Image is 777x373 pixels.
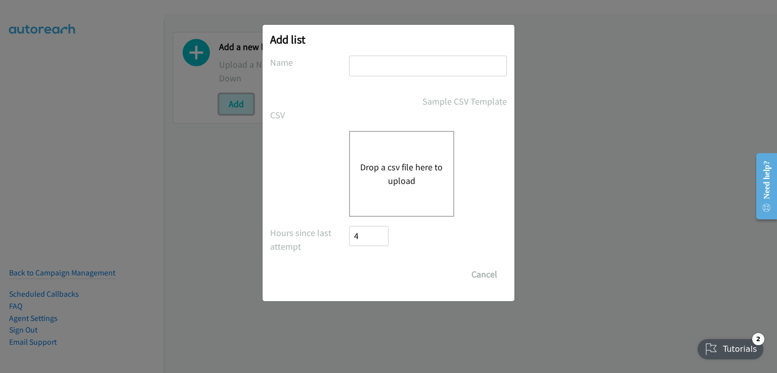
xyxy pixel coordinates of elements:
[692,329,769,365] iframe: Checklist
[270,226,349,253] label: Hours since last attempt
[360,160,443,188] button: Drop a csv file here to upload
[270,108,349,122] label: CSV
[462,264,507,285] button: Cancel
[422,95,507,108] a: Sample CSV Template
[270,32,507,46] h2: Add list
[270,56,349,69] label: Name
[748,146,777,226] iframe: Resource Center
